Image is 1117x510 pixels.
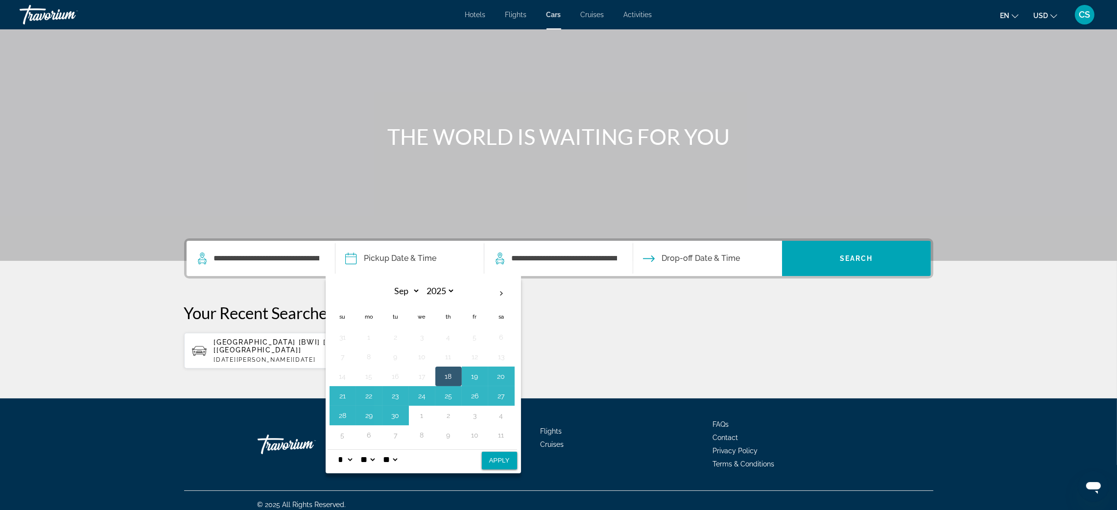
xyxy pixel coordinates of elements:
[361,350,377,364] button: Day 8
[388,330,404,344] button: Day 2
[782,241,931,276] button: Search
[713,460,775,468] a: Terms & Conditions
[20,2,118,27] a: Travorium
[335,389,351,403] button: Day 21
[494,428,509,442] button: Day 11
[1072,4,1097,25] button: User Menu
[662,252,740,265] span: Drop-off Date & Time
[713,434,738,441] a: Contact
[388,350,404,364] button: Day 9
[361,370,377,383] button: Day 15
[388,389,404,403] button: Day 23
[414,350,430,364] button: Day 10
[467,428,483,442] button: Day 10
[441,389,456,403] button: Day 25
[643,241,740,276] button: Drop-off date
[488,282,515,305] button: Next month
[359,450,377,469] select: Select minute
[345,241,437,276] button: Pickup date
[335,350,351,364] button: Day 7
[467,409,483,422] button: Day 3
[1078,471,1109,502] iframe: Button to launch messaging window
[258,501,346,509] span: © 2025 All Rights Reserved.
[388,428,404,442] button: Day 7
[414,389,430,403] button: Day 24
[335,409,351,422] button: Day 28
[361,389,377,403] button: Day 22
[441,330,456,344] button: Day 4
[467,330,483,344] button: Day 5
[441,428,456,442] button: Day 9
[441,350,456,364] button: Day 11
[381,450,399,469] select: Select AM/PM
[494,370,509,383] button: Day 20
[624,11,652,19] a: Activities
[1079,10,1091,20] span: CS
[713,420,729,428] a: FAQs
[441,370,456,383] button: Day 18
[1033,12,1048,20] span: USD
[494,409,509,422] button: Day 4
[505,11,527,19] a: Flights
[441,409,456,422] button: Day 2
[414,370,430,383] button: Day 17
[1000,8,1019,23] button: Change language
[540,440,564,448] a: Cruises
[467,389,483,403] button: Day 26
[547,11,561,19] a: Cars
[214,338,341,354] span: [GEOGRAPHIC_DATA] [BWI] [MD] [[GEOGRAPHIC_DATA]]
[482,452,517,469] button: Apply
[840,255,873,262] span: Search
[184,332,428,369] button: [GEOGRAPHIC_DATA] [BWI] [MD] [[GEOGRAPHIC_DATA]][DATE][PERSON_NAME][DATE]
[414,428,430,442] button: Day 8
[494,350,509,364] button: Day 13
[414,330,430,344] button: Day 3
[361,409,377,422] button: Day 29
[214,356,420,363] p: [DATE][PERSON_NAME][DATE]
[414,409,430,422] button: Day 1
[187,241,931,276] div: Search widget
[375,124,742,149] h1: THE WORLD IS WAITING FOR YOU
[494,389,509,403] button: Day 27
[1033,8,1057,23] button: Change currency
[336,450,354,469] select: Select hour
[423,282,455,300] select: Select year
[465,11,486,19] a: Hotels
[467,350,483,364] button: Day 12
[361,428,377,442] button: Day 6
[258,430,356,459] a: Travorium
[335,428,351,442] button: Day 5
[494,330,509,344] button: Day 6
[388,370,404,383] button: Day 16
[713,447,758,455] a: Privacy Policy
[388,282,420,300] select: Select month
[540,427,562,435] a: Flights
[361,330,377,344] button: Day 1
[184,303,933,323] p: Your Recent Searches
[581,11,604,19] a: Cruises
[388,409,404,422] button: Day 30
[1000,12,1009,20] span: en
[467,370,483,383] button: Day 19
[335,330,351,344] button: Day 31
[335,370,351,383] button: Day 14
